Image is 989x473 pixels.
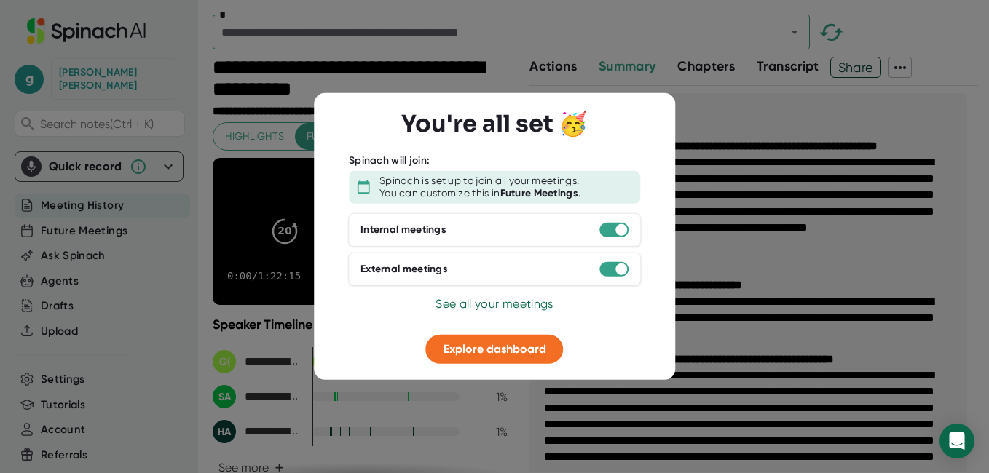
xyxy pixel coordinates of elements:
div: Open Intercom Messenger [939,424,974,458]
h3: You're all set 🥳 [401,110,588,138]
div: You can customize this in . [379,187,580,200]
span: See all your meetings [436,296,553,310]
b: Future Meetings [500,187,579,199]
div: Spinach will join: [349,154,430,167]
button: Explore dashboard [426,334,564,363]
div: Internal meetings [360,223,446,236]
div: Spinach is set up to join all your meetings. [379,174,579,187]
button: See all your meetings [436,295,553,312]
div: External meetings [360,263,448,276]
span: Explore dashboard [444,341,546,355]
